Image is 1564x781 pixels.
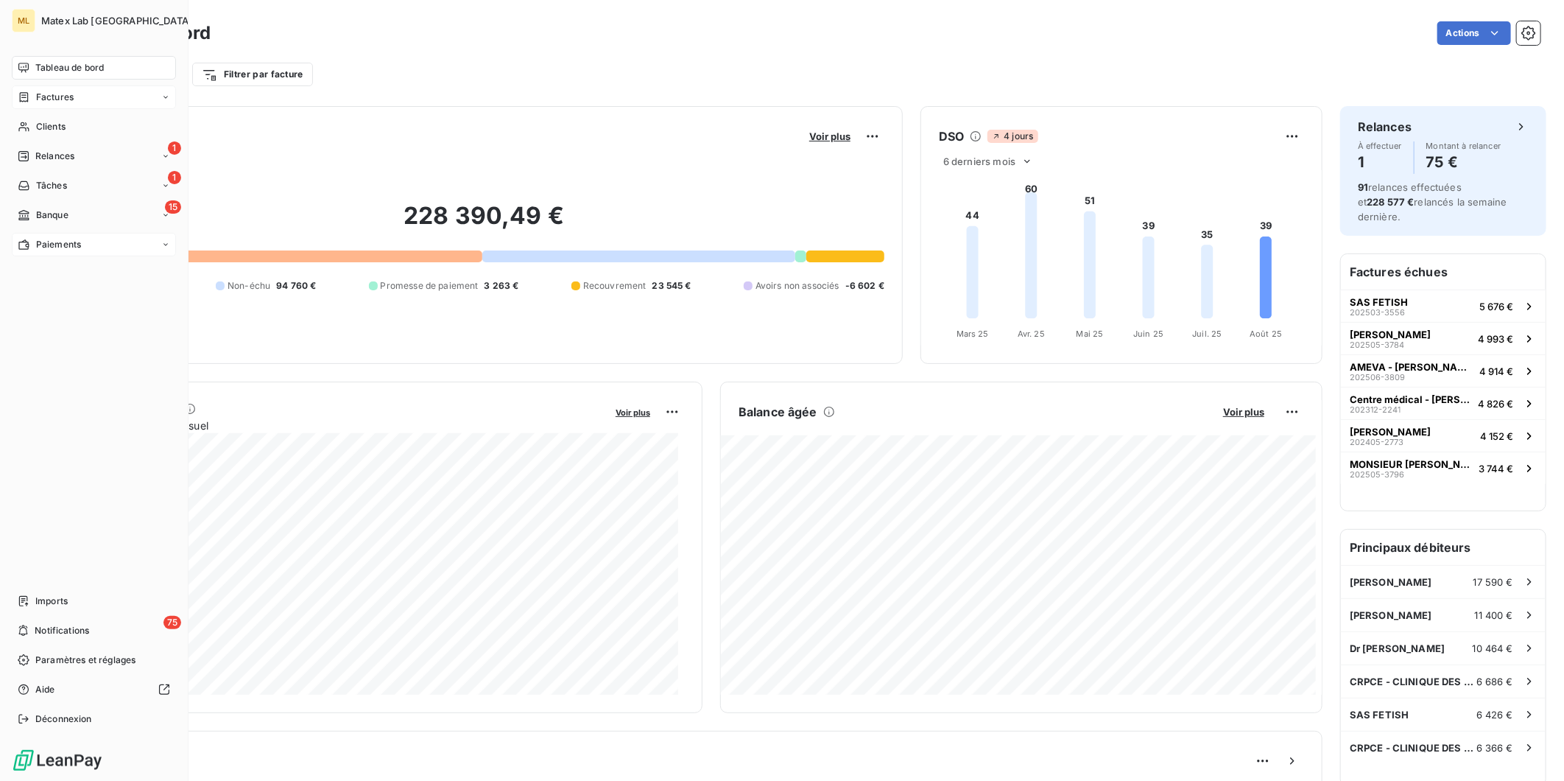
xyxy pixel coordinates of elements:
[12,174,176,197] a: 1Tâches
[1250,329,1282,339] tspan: Août 25
[1341,254,1546,290] h6: Factures échues
[35,683,55,696] span: Aide
[652,279,691,293] span: 23 545 €
[83,418,605,433] span: Chiffre d'affaires mensuel
[1473,642,1513,654] span: 10 464 €
[1479,463,1513,474] span: 3 744 €
[1341,452,1546,484] button: MONSIEUR [PERSON_NAME]202505-37963 744 €
[381,279,479,293] span: Promesse de paiement
[987,130,1038,143] span: 4 jours
[36,238,81,251] span: Paiements
[1341,322,1546,354] button: [PERSON_NAME]202505-37844 993 €
[36,91,74,104] span: Factures
[163,616,181,629] span: 75
[1192,329,1222,339] tspan: Juil. 25
[12,56,176,80] a: Tableau de bord
[1133,329,1163,339] tspan: Juin 25
[1480,430,1513,442] span: 4 152 €
[1223,406,1264,418] span: Voir plus
[1350,361,1473,373] span: AMEVA - [PERSON_NAME]
[1350,296,1408,308] span: SAS FETISH
[1350,308,1405,317] span: 202503-3556
[1350,742,1476,754] span: CRPCE - CLINIQUE DES CHAMPS ELYSEES
[1478,398,1513,410] span: 4 826 €
[1350,373,1405,382] span: 202506-3809
[485,279,519,293] span: 3 263 €
[739,403,817,421] h6: Balance âgée
[276,279,316,293] span: 94 760 €
[1350,458,1473,470] span: MONSIEUR [PERSON_NAME]
[957,329,989,339] tspan: Mars 25
[36,120,66,133] span: Clients
[1018,329,1045,339] tspan: Avr. 25
[1426,150,1501,174] h4: 75 €
[12,233,176,256] a: Paiements
[35,712,92,726] span: Déconnexion
[1341,387,1546,419] button: Centre médical - [PERSON_NAME]202312-22414 826 €
[1350,393,1472,405] span: Centre médical - [PERSON_NAME]
[1341,419,1546,452] button: [PERSON_NAME]202405-27734 152 €
[1358,118,1412,136] h6: Relances
[1478,333,1513,345] span: 4 993 €
[1473,576,1513,588] span: 17 590 €
[36,209,68,222] span: Banque
[1358,150,1402,174] h4: 1
[12,589,176,613] a: Imports
[1350,438,1403,446] span: 202405-2773
[35,61,104,74] span: Tableau de bord
[12,115,176,139] a: Clients
[755,279,839,293] span: Avoirs non associés
[845,279,884,293] span: -6 602 €
[939,127,964,145] h6: DSO
[1341,290,1546,322] button: SAS FETISH202503-35565 676 €
[1350,470,1404,479] span: 202505-3796
[1358,141,1402,150] span: À effectuer
[1077,329,1104,339] tspan: Mai 25
[228,279,270,293] span: Non-échu
[1476,709,1513,721] span: 6 426 €
[35,654,135,667] span: Paramètres et réglages
[12,85,176,109] a: Factures
[1350,340,1404,349] span: 202505-3784
[1350,676,1476,687] span: CRPCE - CLINIQUE DES CHAMPS ELYSEES
[1350,609,1432,621] span: [PERSON_NAME]
[12,144,176,168] a: 1Relances
[12,9,35,32] div: ML
[1341,354,1546,387] button: AMEVA - [PERSON_NAME]202506-38094 914 €
[12,648,176,672] a: Paramètres et réglages
[36,179,67,192] span: Tâches
[1514,731,1549,766] iframe: Intercom live chat
[12,203,176,227] a: 15Banque
[165,200,181,214] span: 15
[583,279,647,293] span: Recouvrement
[1476,676,1513,687] span: 6 686 €
[943,155,1015,167] span: 6 derniers mois
[41,15,192,27] span: Matex Lab [GEOGRAPHIC_DATA]
[1350,709,1409,721] span: SAS FETISH
[1350,576,1432,588] span: [PERSON_NAME]
[1350,405,1401,414] span: 202312-2241
[1350,329,1431,340] span: [PERSON_NAME]
[12,678,176,701] a: Aide
[1219,405,1269,418] button: Voir plus
[1350,642,1445,654] span: Dr [PERSON_NAME]
[1341,530,1546,565] h6: Principaux débiteurs
[12,749,103,772] img: Logo LeanPay
[809,130,850,142] span: Voir plus
[1358,181,1507,223] span: relances effectuées et relancés la semaine dernière.
[1367,196,1414,208] span: 228 577 €
[1358,181,1368,193] span: 91
[35,624,89,637] span: Notifications
[83,201,884,245] h2: 228 390,49 €
[1426,141,1501,150] span: Montant à relancer
[1476,742,1513,754] span: 6 366 €
[1437,21,1511,45] button: Actions
[611,405,655,418] button: Voir plus
[35,150,74,163] span: Relances
[1479,301,1513,312] span: 5 676 €
[35,595,68,608] span: Imports
[1479,365,1513,377] span: 4 914 €
[192,63,313,86] button: Filtrer par facture
[1350,426,1431,438] span: [PERSON_NAME]
[805,130,855,143] button: Voir plus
